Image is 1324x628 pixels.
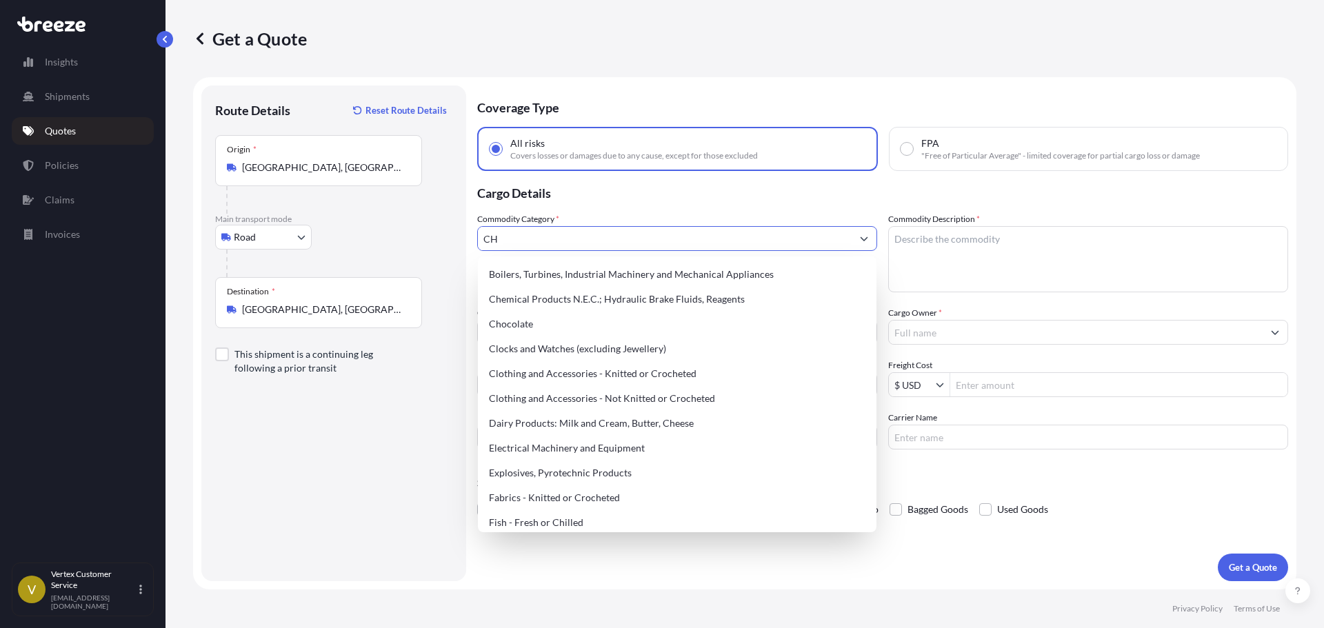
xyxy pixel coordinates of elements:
[234,230,256,244] span: Road
[888,411,937,425] label: Carrier Name
[1172,603,1223,614] p: Privacy Policy
[477,477,1288,488] p: Special Conditions
[483,510,871,535] div: Fish - Fresh or Chilled
[889,320,1263,345] input: Full name
[477,171,1288,212] p: Cargo Details
[888,425,1288,449] input: Enter name
[921,136,939,150] span: FPA
[478,226,852,251] input: Select a commodity type
[483,312,871,336] div: Chocolate
[242,303,405,316] input: Destination
[936,378,950,392] button: Show suggestions
[234,347,411,375] label: This shipment is a continuing leg following a prior transit
[483,336,871,361] div: Clocks and Watches (excluding Jewellery)
[888,212,980,226] label: Commodity Description
[45,159,79,172] p: Policies
[28,583,36,596] span: V
[950,372,1287,397] input: Enter amount
[477,212,559,226] label: Commodity Category
[227,286,275,297] div: Destination
[483,361,871,386] div: Clothing and Accessories - Knitted or Crocheted
[888,358,932,372] label: Freight Cost
[921,150,1200,161] span: "Free of Particular Average" - limited coverage for partial cargo loss or damage
[1263,320,1287,345] button: Show suggestions
[510,150,758,161] span: Covers losses or damages due to any cause, except for those excluded
[477,411,546,425] label: Booking Reference
[215,214,452,225] p: Main transport mode
[907,499,968,520] span: Bagged Goods
[477,85,1288,127] p: Coverage Type
[483,436,871,460] div: Electrical Machinery and Equipment
[510,136,545,150] span: All risks
[477,358,519,372] span: Load Type
[215,225,312,250] button: Select transport
[1234,603,1280,614] p: Terms of Use
[483,460,871,485] div: Explosives, Pyrotechnic Products
[193,28,307,50] p: Get a Quote
[483,485,871,510] div: Fabrics - Knitted or Crocheted
[242,161,405,174] input: Origin
[483,386,871,411] div: Clothing and Accessories - Not Knitted or Crocheted
[51,569,137,591] p: Vertex Customer Service
[227,144,257,155] div: Origin
[365,103,447,117] p: Reset Route Details
[45,124,76,138] p: Quotes
[997,499,1048,520] span: Used Goods
[45,55,78,69] p: Insights
[45,193,74,207] p: Claims
[51,594,137,610] p: [EMAIL_ADDRESS][DOMAIN_NAME]
[852,226,876,251] button: Show suggestions
[45,90,90,103] p: Shipments
[483,411,871,436] div: Dairy Products: Milk and Cream, Butter, Cheese
[477,306,546,320] label: Commodity Value
[45,227,80,241] p: Invoices
[889,372,936,397] input: Freight Cost
[483,262,871,287] div: Boilers, Turbines, Industrial Machinery and Mechanical Appliances
[483,287,871,312] div: Chemical Products N.E.C.; Hydraulic Brake Fluids, Reagents
[888,306,942,320] label: Cargo Owner
[215,102,290,119] p: Route Details
[477,425,877,449] input: Your internal reference
[1229,560,1277,574] p: Get a Quote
